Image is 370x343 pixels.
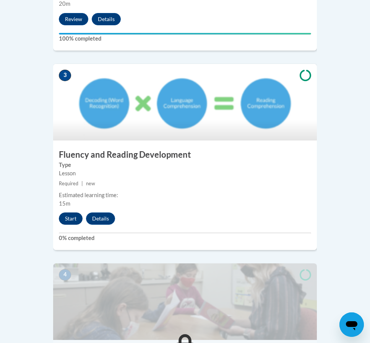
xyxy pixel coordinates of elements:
h3: Fluency and Reading Development [53,149,317,161]
img: Course Image [53,263,317,340]
span: 15m [59,200,70,207]
img: Course Image [53,64,317,140]
button: Review [59,13,88,25]
div: Your progress [59,33,311,34]
span: 20m [59,0,70,7]
label: Type [59,161,311,169]
span: new [86,181,95,186]
span: 4 [59,269,71,281]
label: 0% completed [59,234,311,242]
div: Lesson [59,169,311,178]
button: Start [59,212,83,225]
button: Details [86,212,115,225]
div: Estimated learning time: [59,191,311,199]
span: 3 [59,70,71,81]
button: Details [92,13,121,25]
span: | [81,181,83,186]
iframe: Button to launch messaging window [339,312,364,337]
span: Required [59,181,78,186]
label: 100% completed [59,34,311,43]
